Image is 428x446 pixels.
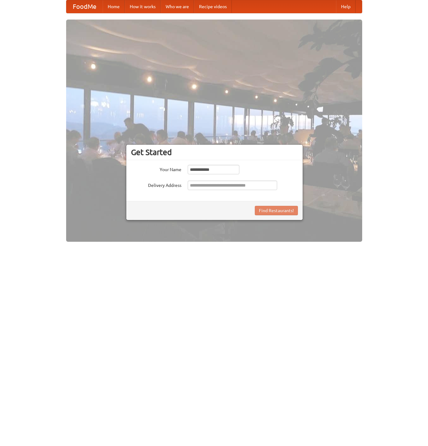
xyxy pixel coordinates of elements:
[255,206,298,215] button: Find Restaurants!
[194,0,232,13] a: Recipe videos
[131,165,181,173] label: Your Name
[131,181,181,188] label: Delivery Address
[103,0,125,13] a: Home
[131,148,298,157] h3: Get Started
[66,0,103,13] a: FoodMe
[336,0,356,13] a: Help
[125,0,161,13] a: How it works
[161,0,194,13] a: Who we are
